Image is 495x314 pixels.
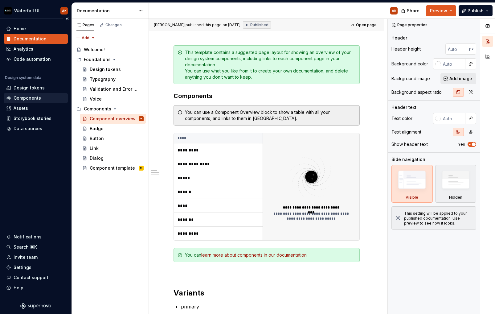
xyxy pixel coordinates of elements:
[4,124,68,134] a: Data sources
[174,92,360,100] h3: Components
[4,7,12,14] img: 7a0241b0-c510-47ef-86be-6cc2f0d29437.png
[4,262,68,272] a: Settings
[391,141,428,147] div: Show header text
[440,113,465,124] input: Auto
[391,115,412,122] div: Text color
[14,105,28,111] div: Assets
[468,8,484,14] span: Publish
[14,254,38,260] div: Invite team
[426,5,456,16] button: Preview
[391,35,407,41] div: Header
[186,23,240,27] div: published this page on [DATE]
[348,21,379,29] a: Open page
[90,66,121,72] div: Design tokens
[391,104,416,110] div: Header text
[391,89,442,95] div: Background aspect ratio
[74,45,146,55] a: Welcome!
[391,156,425,163] div: Side navigation
[4,34,68,44] a: Documentation
[4,44,68,54] a: Analytics
[14,264,31,271] div: Settings
[140,116,143,122] div: AK
[84,106,111,112] div: Components
[80,74,146,84] a: Typography
[62,8,67,13] div: AK
[4,252,68,262] a: Invite team
[14,8,39,14] div: Waterfall UI
[14,36,47,42] div: Documentation
[440,73,476,84] button: Add image
[84,56,111,63] div: Foundations
[90,116,136,122] div: Component overview
[154,23,185,27] span: [PERSON_NAME]
[250,23,268,27] span: Published
[90,96,102,102] div: Voice
[74,34,97,42] button: Add
[14,244,37,250] div: Search ⌘K
[391,76,430,82] div: Background image
[356,23,377,27] span: Open page
[14,46,33,52] div: Analytics
[201,252,307,258] a: learn more about components in our documentation
[4,232,68,242] button: Notifications
[14,285,23,291] div: Help
[398,5,423,16] button: Share
[80,153,146,163] a: Dialog
[4,114,68,123] a: Storybook stories
[14,56,51,62] div: Code automation
[458,142,465,147] label: Yes
[20,303,51,309] svg: Supernova Logo
[4,93,68,103] a: Components
[391,46,421,52] div: Header height
[445,43,469,55] input: Auto
[105,23,122,27] div: Changes
[174,288,360,298] h2: Variants
[80,143,146,153] a: Link
[435,165,477,203] div: Hidden
[449,195,462,200] div: Hidden
[80,124,146,134] a: Badge
[14,95,41,101] div: Components
[404,211,472,226] div: This setting will be applied to your published documentation. Use preview to see how it looks.
[469,47,474,52] p: px
[80,163,146,173] a: Component templateM
[5,75,41,80] div: Design system data
[90,126,104,132] div: Badge
[4,273,68,283] button: Contact support
[14,85,45,91] div: Design tokens
[181,303,360,310] p: primary
[90,76,116,82] div: Typography
[4,242,68,252] button: Search ⌘K
[185,252,356,258] div: You can .
[80,84,146,94] a: Validation and Error Messages
[430,8,447,14] span: Preview
[90,145,99,151] div: Link
[90,86,141,92] div: Validation and Error Messages
[80,114,146,124] a: Component overviewAK
[82,35,89,40] span: Add
[74,104,146,114] div: Components
[76,23,94,27] div: Pages
[407,8,419,14] span: Share
[391,61,428,67] div: Background color
[63,14,72,23] button: Collapse sidebar
[391,165,433,203] div: Visible
[185,49,356,80] div: This template contains a suggested page layout for showing an overview of your design system comp...
[4,103,68,113] a: Assets
[391,129,421,135] div: Text alignment
[80,134,146,143] a: Button
[14,275,48,281] div: Contact support
[90,155,104,161] div: Dialog
[392,8,396,13] div: AK
[80,94,146,104] a: Voice
[74,45,146,173] div: Page tree
[406,195,418,200] div: Visible
[90,165,135,171] div: Component template
[4,54,68,64] a: Code automation
[4,24,68,34] a: Home
[185,109,356,122] div: You can use a Component Overview block to show a table with all your components, and links to the...
[14,234,42,240] div: Notifications
[140,165,142,171] div: M
[4,283,68,293] button: Help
